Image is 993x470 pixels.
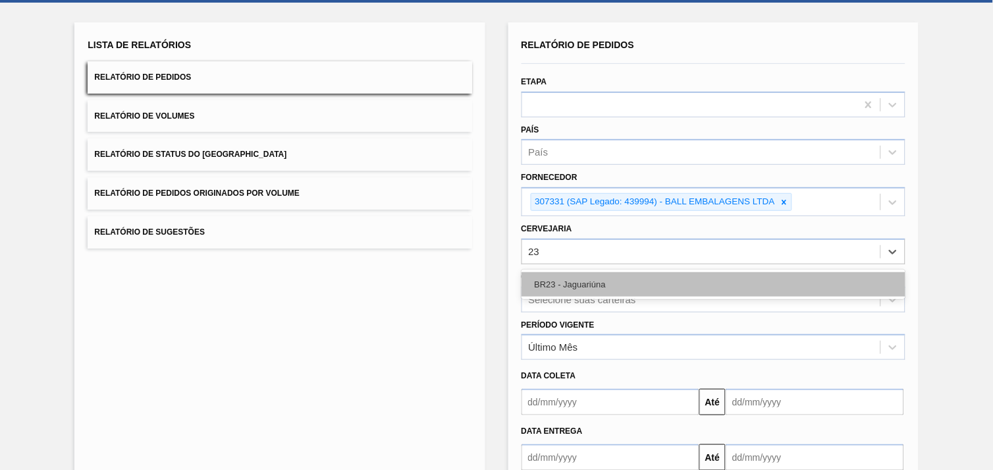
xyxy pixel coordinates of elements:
input: dd/mm/yyyy [522,389,700,415]
button: Relatório de Pedidos Originados por Volume [88,177,471,210]
div: 307331 (SAP Legado: 439994) - BALL EMBALAGENS LTDA [531,194,777,210]
span: Relatório de Pedidos Originados por Volume [94,189,300,198]
label: País [522,125,539,134]
label: Período Vigente [522,320,595,330]
label: Fornecedor [522,173,577,182]
button: Relatório de Sugestões [88,216,471,249]
span: Relatório de Pedidos [522,40,635,50]
div: BR23 - Jaguariúna [522,272,905,297]
button: Até [699,389,726,415]
span: Relatório de Pedidos [94,73,191,82]
label: Etapa [522,77,547,86]
span: Relatório de Status do [GEOGRAPHIC_DATA] [94,150,286,159]
button: Relatório de Volumes [88,100,471,132]
button: Relatório de Status do [GEOGRAPHIC_DATA] [88,138,471,171]
span: Data entrega [522,426,583,436]
div: Selecione suas carteiras [529,294,636,305]
span: Lista de Relatórios [88,40,191,50]
span: Relatório de Volumes [94,111,194,121]
button: Relatório de Pedidos [88,61,471,94]
div: País [529,147,549,158]
input: dd/mm/yyyy [726,389,904,415]
div: Último Mês [529,342,578,353]
span: Relatório de Sugestões [94,227,205,237]
span: Data coleta [522,371,576,380]
label: Cervejaria [522,224,572,233]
